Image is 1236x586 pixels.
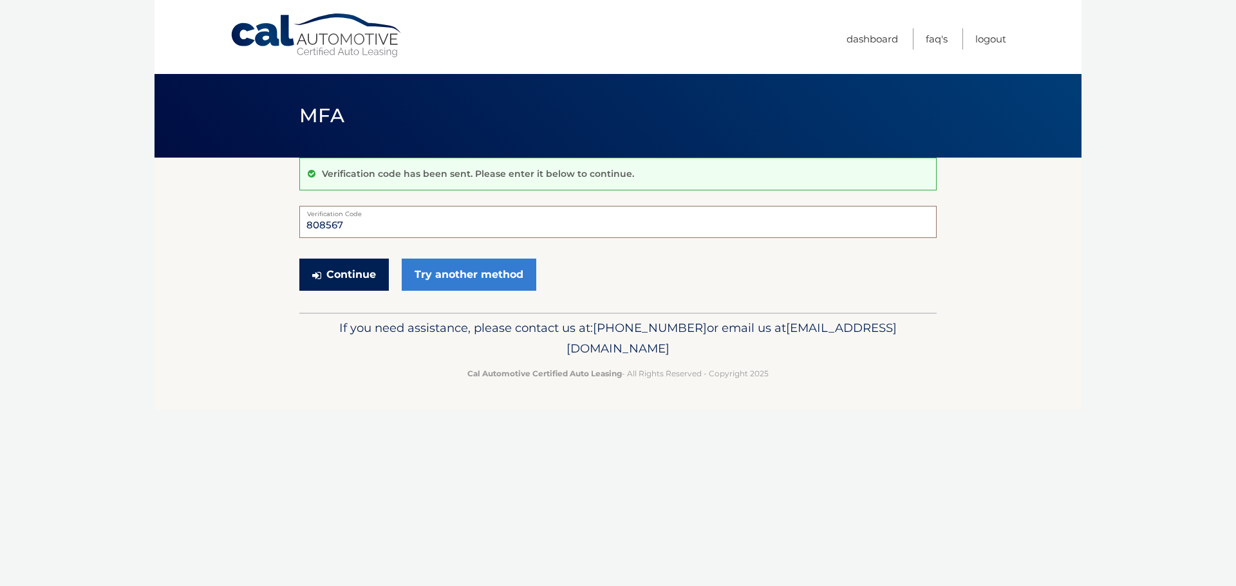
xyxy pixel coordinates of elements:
[299,259,389,291] button: Continue
[467,369,622,378] strong: Cal Automotive Certified Auto Leasing
[308,367,928,380] p: - All Rights Reserved - Copyright 2025
[593,320,707,335] span: [PHONE_NUMBER]
[308,318,928,359] p: If you need assistance, please contact us at: or email us at
[322,168,634,179] p: Verification code has been sent. Please enter it below to continue.
[299,104,344,127] span: MFA
[299,206,937,238] input: Verification Code
[402,259,536,291] a: Try another method
[566,320,897,356] span: [EMAIL_ADDRESS][DOMAIN_NAME]
[926,28,948,50] a: FAQ's
[847,28,898,50] a: Dashboard
[230,13,404,59] a: Cal Automotive
[975,28,1006,50] a: Logout
[299,206,937,216] label: Verification Code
